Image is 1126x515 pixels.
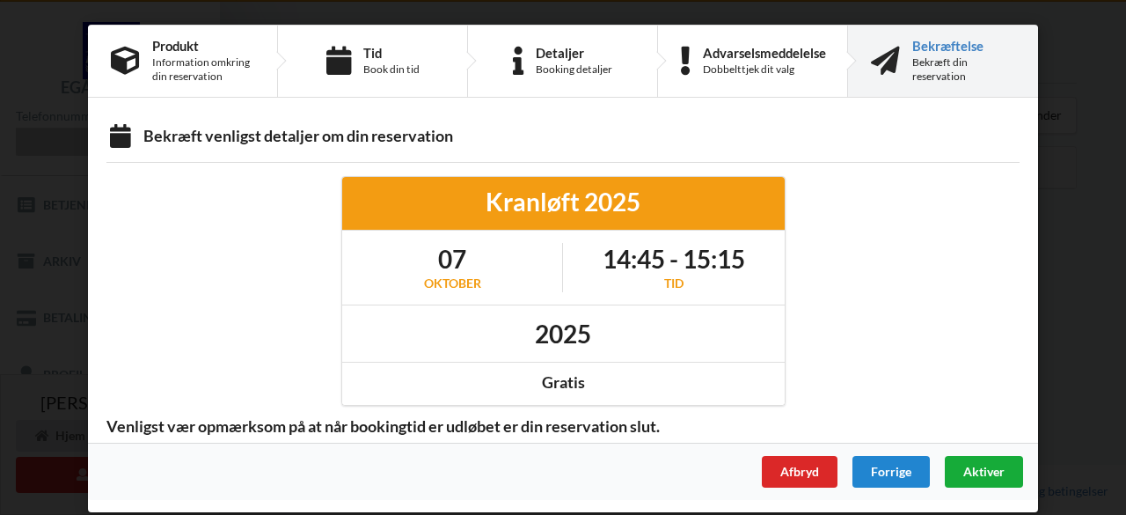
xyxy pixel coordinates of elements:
[363,63,420,77] div: Book din tid
[94,416,672,437] span: Venligst vær opmærksom på at når bookingtid er udløbet er din reservation slut.
[963,464,1005,479] span: Aktiver
[535,318,591,349] h1: 2025
[424,275,481,292] div: oktober
[603,275,745,292] div: Tid
[762,456,837,488] div: Afbryd
[424,243,481,275] h1: 07
[106,126,1020,150] div: Bekræft venligst detaljer om din reservation
[355,372,772,393] div: Gratis
[912,39,1015,53] div: Bekræftelse
[603,243,745,275] h1: 14:45 - 15:15
[355,186,772,217] div: Kranløft 2025
[703,63,826,77] div: Dobbelttjek dit valg
[152,39,254,53] div: Produkt
[703,46,826,60] div: Advarselsmeddelelse
[536,63,612,77] div: Booking detaljer
[536,46,612,60] div: Detaljer
[363,46,420,60] div: Tid
[852,456,930,488] div: Forrige
[152,55,254,84] div: Information omkring din reservation
[912,55,1015,84] div: Bekræft din reservation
